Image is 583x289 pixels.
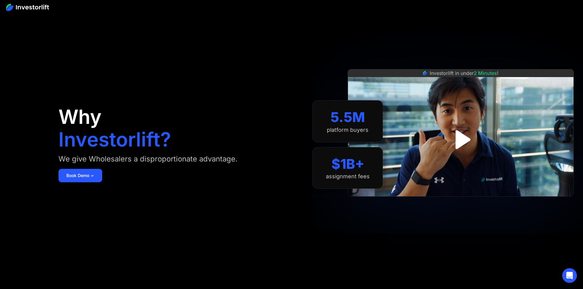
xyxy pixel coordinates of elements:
[58,169,102,182] a: Book Demo ➢
[447,126,474,153] a: open lightbox
[326,173,370,180] div: assignment fees
[331,109,365,125] div: 5.5M
[327,127,368,133] div: platform buyers
[58,130,171,149] h1: Investorlift?
[58,107,102,127] h1: Why
[415,200,507,207] iframe: Customer reviews powered by Trustpilot
[430,69,499,77] div: Investorlift in under !
[331,156,364,172] div: $1B+
[474,70,497,76] span: 2 Minutes
[562,268,577,283] div: Open Intercom Messenger
[58,154,237,164] div: We give Wholesalers a disproportionate advantage.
